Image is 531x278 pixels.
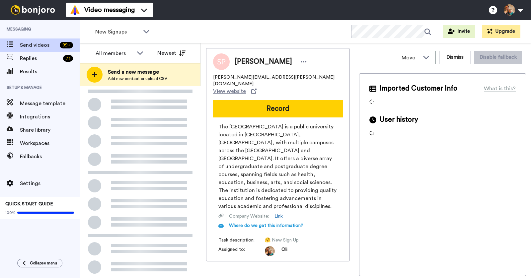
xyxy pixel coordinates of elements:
[63,55,73,62] div: 71
[213,87,257,95] a: View website
[108,68,167,76] span: Send a new message
[70,5,80,15] img: vm-color.svg
[20,126,80,134] span: Share library
[229,213,269,220] span: Company Website :
[218,123,338,210] span: The [GEOGRAPHIC_DATA] is a public university located in [GEOGRAPHIC_DATA], [GEOGRAPHIC_DATA], wit...
[380,84,457,94] span: Imported Customer Info
[20,54,60,62] span: Replies
[60,42,73,48] div: 99 +
[380,115,418,125] span: User history
[265,237,328,243] span: 🤗 New Sign Up
[17,259,62,267] button: Collapse menu
[218,246,265,256] span: Assigned to:
[443,25,475,38] button: Invite
[474,51,522,64] button: Disable fallback
[30,260,57,266] span: Collapse menu
[20,41,57,49] span: Send videos
[484,85,516,93] div: What is this?
[95,28,140,36] span: New Signups
[213,74,343,87] span: [PERSON_NAME][EMAIL_ADDRESS][PERSON_NAME][DOMAIN_NAME]
[20,139,80,147] span: Workspaces
[5,210,16,215] span: 100%
[482,25,520,38] button: Upgrade
[84,5,135,15] span: Video messaging
[8,5,58,15] img: bj-logo-header-white.svg
[213,100,343,117] button: Record
[20,179,80,187] span: Settings
[281,246,287,256] span: Oli
[20,153,80,161] span: Fallbacks
[213,87,246,95] span: View website
[229,223,303,228] span: Where do we get this information?
[20,113,80,121] span: Integrations
[265,246,275,256] img: 5087268b-a063-445d-b3f7-59d8cce3615b-1541509651.jpg
[274,213,283,220] a: Link
[213,53,230,70] img: Image of Sam Pryke
[20,100,80,107] span: Message template
[96,49,133,57] div: All members
[152,46,190,60] button: Newest
[20,68,80,76] span: Results
[218,237,265,243] span: Task description :
[108,76,167,81] span: Add new contact or upload CSV
[402,54,419,62] span: Move
[5,202,53,206] span: QUICK START GUIDE
[439,51,471,64] button: Dismiss
[235,57,292,67] span: [PERSON_NAME]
